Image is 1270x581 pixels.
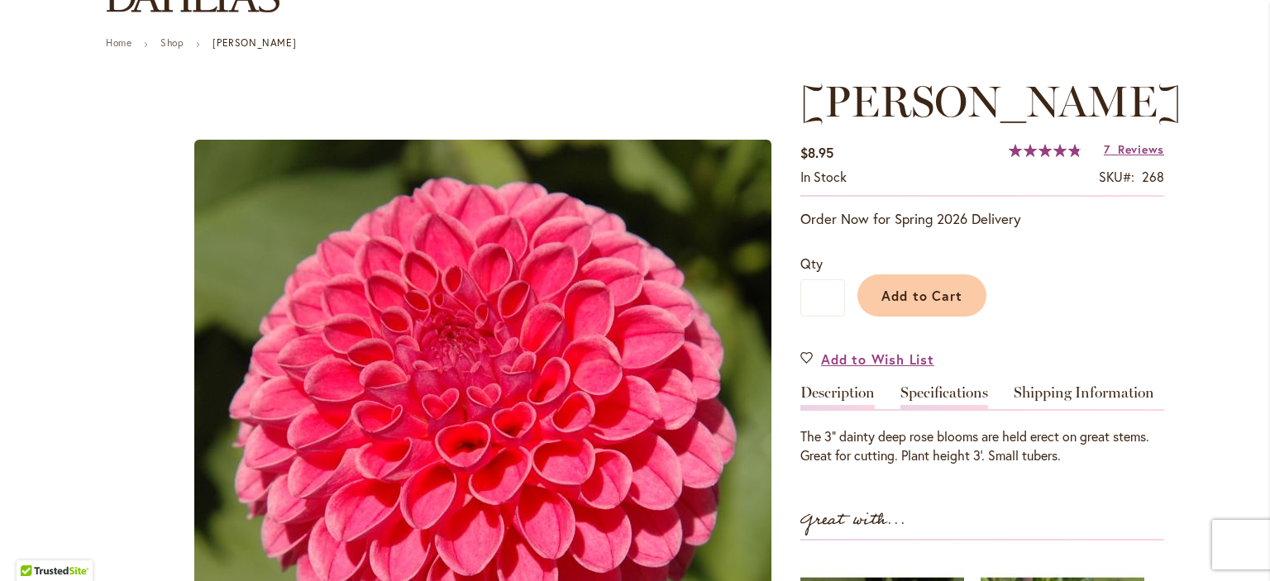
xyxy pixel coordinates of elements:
[212,36,296,49] strong: [PERSON_NAME]
[900,385,988,409] a: Specifications
[800,168,847,185] span: In stock
[1009,144,1081,157] div: 97%
[1099,168,1134,185] strong: SKU
[106,36,131,49] a: Home
[800,255,823,272] span: Qty
[1014,385,1154,409] a: Shipping Information
[821,350,934,369] span: Add to Wish List
[800,427,1164,465] div: The 3" dainty deep rose blooms are held erect on great stems. Great for cutting. Plant height 3'....
[800,209,1164,229] p: Order Now for Spring 2026 Delivery
[1118,141,1164,157] span: Reviews
[12,522,59,569] iframe: Launch Accessibility Center
[160,36,184,49] a: Shop
[1142,168,1164,187] div: 268
[800,507,906,534] strong: Great with...
[800,168,847,187] div: Availability
[800,350,934,369] a: Add to Wish List
[800,144,833,161] span: $8.95
[1104,141,1110,157] span: 7
[1104,141,1164,157] a: 7 Reviews
[800,385,1164,465] div: Detailed Product Info
[857,274,986,317] button: Add to Cart
[800,75,1182,127] span: [PERSON_NAME]
[881,287,963,304] span: Add to Cart
[800,385,875,409] a: Description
